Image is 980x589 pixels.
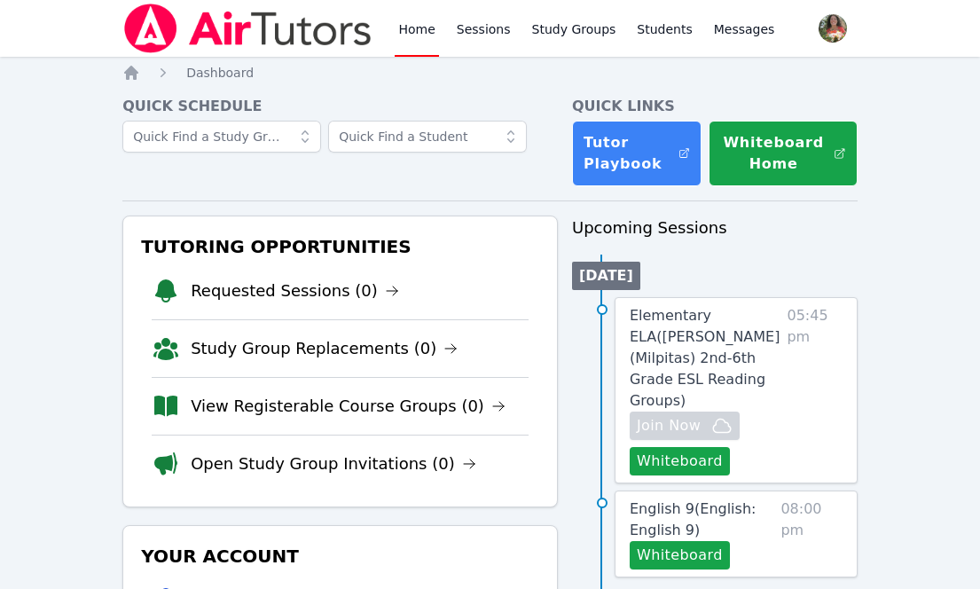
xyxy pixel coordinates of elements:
button: Whiteboard [630,541,730,569]
button: Join Now [630,412,740,440]
a: English 9(English: English 9) [630,499,773,541]
button: Whiteboard [630,447,730,475]
a: Elementary ELA([PERSON_NAME] (Milpitas) 2nd-6th Grade ESL Reading Groups) [630,305,780,412]
h3: Upcoming Sessions [572,216,858,240]
span: Elementary ELA ( [PERSON_NAME] (Milpitas) 2nd-6th Grade ESL Reading Groups ) [630,307,780,409]
input: Quick Find a Study Group [122,121,321,153]
span: 05:45 pm [787,305,842,475]
a: View Registerable Course Groups (0) [191,394,506,419]
a: Requested Sessions (0) [191,279,399,303]
a: Open Study Group Invitations (0) [191,452,476,476]
h4: Quick Schedule [122,96,558,117]
a: Dashboard [186,64,254,82]
h4: Quick Links [572,96,858,117]
nav: Breadcrumb [122,64,858,82]
img: Air Tutors [122,4,373,53]
button: Whiteboard Home [709,121,858,186]
h3: Tutoring Opportunities [137,231,543,263]
span: Join Now [637,415,701,436]
h3: Your Account [137,540,543,572]
span: English 9 ( English: English 9 ) [630,500,756,538]
a: Study Group Replacements (0) [191,336,458,361]
span: Messages [714,20,775,38]
li: [DATE] [572,262,640,290]
span: Dashboard [186,66,254,80]
a: Tutor Playbook [572,121,702,186]
span: 08:00 pm [780,499,842,569]
input: Quick Find a Student [328,121,527,153]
